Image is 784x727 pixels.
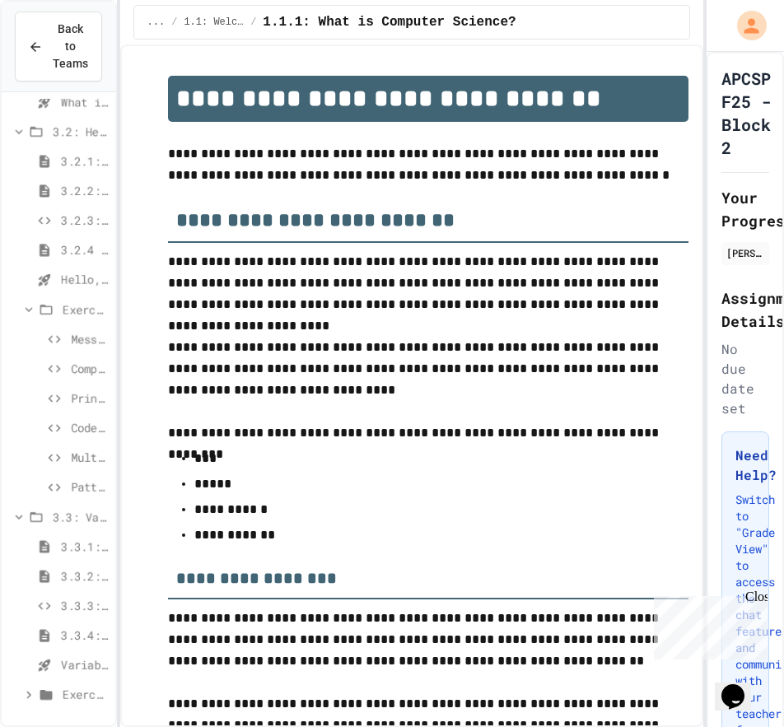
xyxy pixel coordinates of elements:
span: 3.2.2: Review - Hello, World! [61,182,109,199]
span: 3.2.4 AP Practice - the DISPLAY Procedure [61,241,109,259]
span: Hello, World - Quiz [61,271,109,288]
h2: Assignment Details [721,287,769,333]
iframe: chat widget [647,590,768,659]
span: Multi-Print Message [71,449,109,466]
span: Exercises [63,301,109,318]
span: Code Commentary Creator [71,419,109,436]
button: Back to Teams [15,12,102,82]
span: / [171,16,177,29]
span: 3.3.1: Variables and Data Types [61,538,109,555]
span: Message Fix [71,330,109,347]
div: [PERSON_NAME] [726,245,764,260]
span: 1.1.1: What is Computer Science? [263,12,516,32]
span: 3.3.4: AP Practice - Variables [61,627,109,644]
div: My Account [720,7,771,44]
span: Complete the Greeting [71,360,109,377]
span: 1.1: Welcome to Computer Science [184,16,244,29]
span: 3.3: Variables and Data Types [53,508,109,525]
div: No due date set [721,339,769,418]
span: What is Code - Quiz [61,93,109,110]
span: Back to Teams [53,21,88,72]
span: 3.2.1: Hello, World! [61,152,109,170]
h1: APCSP F25 - Block 2 [721,67,771,159]
div: Chat with us now!Close [7,7,114,105]
span: ... [147,16,166,29]
span: Print Statement Repair [71,389,109,407]
h3: Need Help? [735,445,755,485]
h2: Your Progress [721,186,769,232]
span: Exercises [63,686,109,703]
span: 3.3.2: Review - Variables and Data Types [61,567,109,585]
span: 3.2: Hello, World! [53,123,109,140]
iframe: chat widget [715,661,768,711]
span: Pattern Display Challenge [71,478,109,496]
span: / [250,16,256,29]
span: Variables and Data types - quiz [61,656,109,673]
span: 3.3.3: What's the Type? [61,597,109,614]
span: 3.2.3: Your Name and Favorite Movie [61,212,109,229]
